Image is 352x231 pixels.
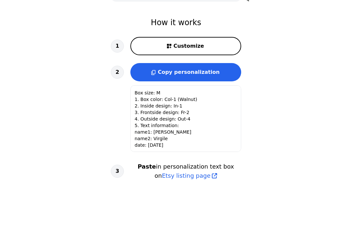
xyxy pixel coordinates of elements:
button: Customize [130,37,241,55]
span: 1 [115,42,119,50]
span: Copy personalization [158,69,220,75]
button: Copy personalization [130,63,241,81]
span: Etsy listing page [162,171,211,180]
span: 3 [115,167,119,175]
span: 2 [115,68,119,76]
span: Customize [173,42,204,50]
h2: How it works [111,17,241,28]
h3: in personalization text box on [130,162,241,180]
b: Paste [138,163,156,170]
